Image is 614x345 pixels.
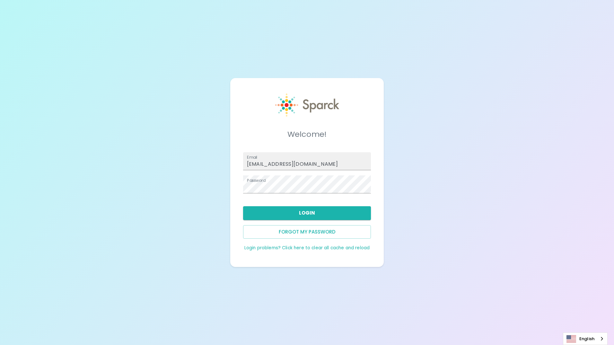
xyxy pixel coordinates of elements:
a: English [563,333,607,345]
label: Email [247,155,257,160]
img: Sparck logo [275,93,339,117]
button: Login [243,206,371,220]
div: Language [563,332,608,345]
aside: Language selected: English [563,332,608,345]
h5: Welcome! [243,129,371,139]
button: Forgot my password [243,225,371,239]
a: Login problems? Click here to clear all cache and reload [244,245,370,251]
label: Password [247,178,266,183]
